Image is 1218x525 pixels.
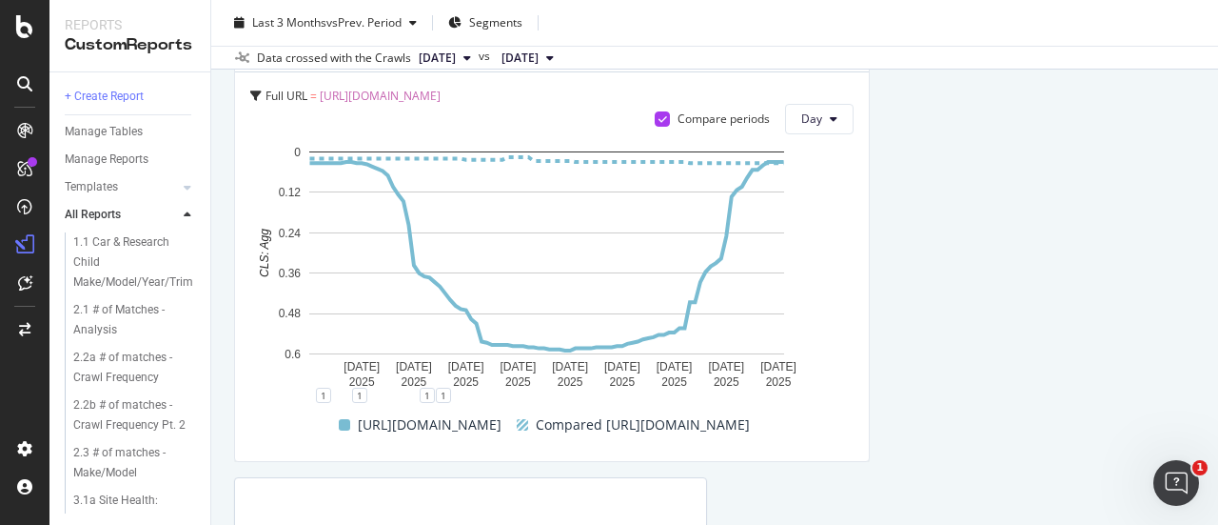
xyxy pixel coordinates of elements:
[279,226,302,239] text: 0.24
[65,177,178,197] a: Templates
[73,300,197,340] a: 2.1 # of Matches - Analysis
[358,414,501,436] span: [URL][DOMAIN_NAME]
[65,15,195,34] div: Reports
[536,414,750,436] span: Compared [URL][DOMAIN_NAME]
[766,375,792,389] text: 2025
[65,150,197,170] a: Manage Reports
[226,8,424,38] button: Last 3 MonthsvsPrev. Period
[479,48,494,65] span: vs
[453,375,479,389] text: 2025
[65,87,197,107] a: + Create Report
[344,360,380,374] text: [DATE]
[73,443,184,483] div: 2.3 # of matches - Make/Model
[1153,460,1199,506] iframe: Intercom live chat
[285,348,301,361] text: 0.6
[714,375,739,389] text: 2025
[279,307,302,320] text: 0.48
[552,360,588,374] text: [DATE]
[265,88,307,104] span: Full URL
[73,443,197,483] a: 2.3 # of matches - Make/Model
[505,375,531,389] text: 2025
[352,388,367,403] div: 1
[258,229,271,277] text: CLS: Agg
[349,375,375,389] text: 2025
[469,14,522,30] span: Segments
[326,14,402,30] span: vs Prev. Period
[73,232,193,293] div: 1.1 Car & Research Child Make/Model/Year/Trim
[65,205,178,225] a: All Reports
[73,348,186,388] div: 2.2a # of matches - Crawl Frequency
[257,50,411,67] div: Data crossed with the Crawls
[320,88,441,104] span: [URL][DOMAIN_NAME]
[678,111,770,127] div: Compare periods
[234,33,870,462] div: Homepage | Agg. CLS Value TrendsFull URL = [URL][DOMAIN_NAME]Compare periodsDayA chart.1111[URL][...
[65,150,148,170] div: Manage Reports
[657,360,693,374] text: [DATE]
[73,395,187,435] div: 2.2b # of matches - Crawl Frequency Pt. 2
[419,50,456,67] span: 2025 Oct. 12th
[420,388,435,403] div: 1
[65,177,118,197] div: Templates
[316,388,331,403] div: 1
[73,348,197,388] a: 2.2a # of matches - Crawl Frequency
[73,232,197,293] a: 1.1 Car & Research Child Make/Model/Year/Trim
[279,267,302,280] text: 0.36
[73,300,182,340] div: 2.1 # of Matches - Analysis
[494,47,561,70] button: [DATE]
[436,388,451,403] div: 1
[708,360,744,374] text: [DATE]
[73,395,197,435] a: 2.2b # of matches - Crawl Frequency Pt. 2
[558,375,583,389] text: 2025
[501,50,539,67] span: 2025 Jun. 8th
[250,142,844,395] svg: A chart.
[411,47,479,70] button: [DATE]
[785,104,854,134] button: Day
[501,360,537,374] text: [DATE]
[801,111,822,127] span: Day
[279,186,302,199] text: 0.12
[252,14,326,30] span: Last 3 Months
[294,146,301,159] text: 0
[310,88,317,104] span: =
[661,375,687,389] text: 2025
[760,360,796,374] text: [DATE]
[65,122,143,142] div: Manage Tables
[65,205,121,225] div: All Reports
[604,360,640,374] text: [DATE]
[65,34,195,56] div: CustomReports
[441,8,530,38] button: Segments
[396,360,432,374] text: [DATE]
[65,87,144,107] div: + Create Report
[610,375,636,389] text: 2025
[65,122,197,142] a: Manage Tables
[1192,460,1208,475] span: 1
[448,360,484,374] text: [DATE]
[402,375,427,389] text: 2025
